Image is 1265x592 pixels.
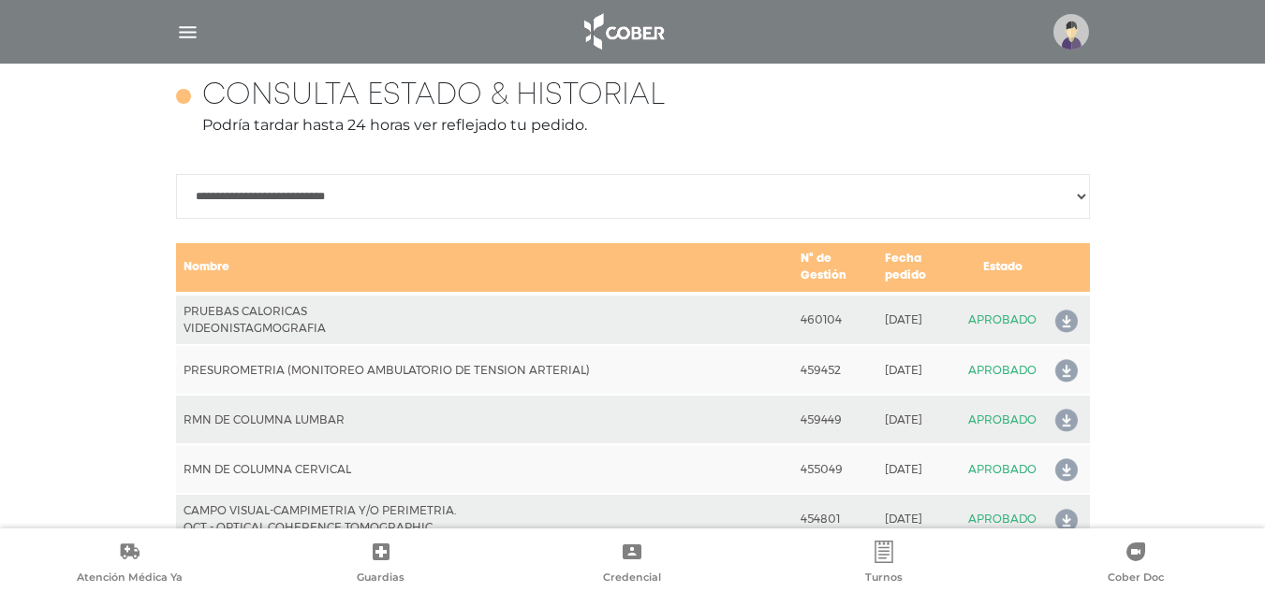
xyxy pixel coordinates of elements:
[793,242,877,294] td: N° de Gestión
[77,570,183,587] span: Atención Médica Ya
[758,541,1010,588] a: Turnos
[961,395,1044,444] td: APROBADO
[793,294,877,345] td: 460104
[574,9,672,54] img: logo_cober_home-white.png
[176,294,794,345] td: PRUEBAS CALORICAS VIDEONISTAGMOGRAFIA
[793,494,877,544] td: 454801
[961,494,1044,544] td: APROBADO
[256,541,507,588] a: Guardias
[1108,570,1164,587] span: Cober Doc
[176,395,794,444] td: RMN DE COLUMNA LUMBAR
[202,79,665,114] h4: Consulta estado & historial
[877,242,961,294] td: Fecha pedido
[4,541,256,588] a: Atención Médica Ya
[793,345,877,395] td: 459452
[793,395,877,444] td: 459449
[793,444,877,494] td: 455049
[865,570,903,587] span: Turnos
[877,494,961,544] td: [DATE]
[176,21,199,44] img: Cober_menu-lines-white.svg
[877,345,961,395] td: [DATE]
[877,444,961,494] td: [DATE]
[603,570,661,587] span: Credencial
[176,242,794,294] td: Nombre
[877,294,961,345] td: [DATE]
[1009,541,1261,588] a: Cober Doc
[961,242,1044,294] td: Estado
[176,345,794,395] td: PRESUROMETRIA (MONITOREO AMBULATORIO DE TENSION ARTERIAL)
[176,114,1090,137] p: Podría tardar hasta 24 horas ver reflejado tu pedido.
[1053,14,1089,50] img: profile-placeholder.svg
[357,570,405,587] span: Guardias
[176,494,794,544] td: CAMPO VISUAL-CAMPIMETRIA Y/O PERIMETRIA. OCT - OPTICAL COHERENCE TOMOGRAPHIC
[507,541,758,588] a: Credencial
[877,395,961,444] td: [DATE]
[961,345,1044,395] td: APROBADO
[176,444,794,494] td: RMN DE COLUMNA CERVICAL
[961,444,1044,494] td: APROBADO
[961,294,1044,345] td: APROBADO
